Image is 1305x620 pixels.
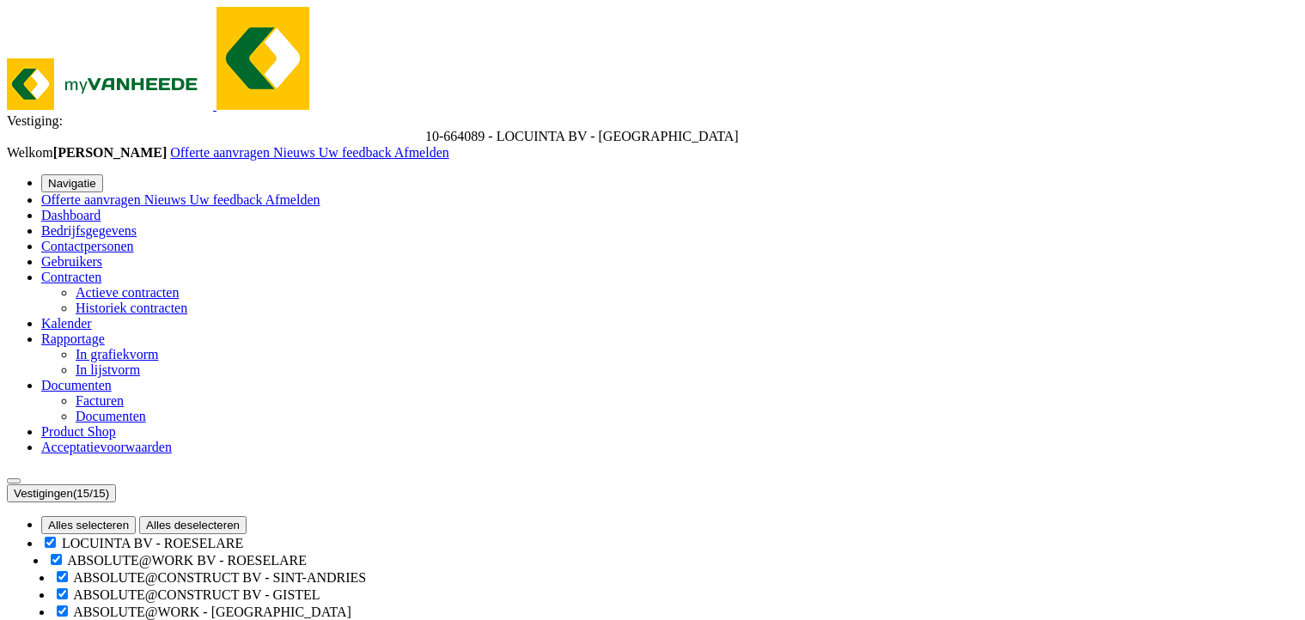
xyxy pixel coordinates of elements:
[319,145,392,160] span: Uw feedback
[265,192,320,207] a: Afmelden
[425,129,739,143] span: 10-664089 - LOCUINTA BV - ROESELARE
[67,553,307,568] label: ABSOLUTE@WORK BV - ROESELARE
[76,347,158,362] a: In grafiekvorm
[319,145,394,160] a: Uw feedback
[76,409,146,423] a: Documenten
[73,487,109,500] count: (15/15)
[7,113,63,128] span: Vestiging:
[76,301,187,315] a: Historiek contracten
[73,570,366,585] label: ABSOLUTE@CONSTRUCT BV - SINT-ANDRIES
[41,223,137,238] a: Bedrijfsgegevens
[190,192,263,207] span: Uw feedback
[76,362,140,377] a: In lijstvorm
[41,270,101,284] a: Contracten
[14,487,109,500] span: Vestigingen
[41,174,103,192] button: Navigatie
[273,145,315,160] span: Nieuws
[144,192,190,207] a: Nieuws
[7,58,213,110] img: myVanheede
[73,605,351,619] label: ABSOLUTE@WORK - [GEOGRAPHIC_DATA]
[41,192,144,207] a: Offerte aanvragen
[41,208,101,222] a: Dashboard
[170,145,273,160] a: Offerte aanvragen
[48,177,96,190] span: Navigatie
[41,516,136,534] button: Alles selecteren
[41,424,116,439] a: Product Shop
[53,145,167,160] strong: [PERSON_NAME]
[273,145,319,160] a: Nieuws
[190,192,265,207] a: Uw feedback
[76,393,124,408] a: Facturen
[62,536,243,550] label: LOCUINTA BV - ROESELARE
[41,254,102,269] a: Gebruikers
[41,331,105,346] a: Rapportage
[216,7,309,110] img: myVanheede
[73,587,320,602] label: ABSOLUTE@CONSTRUCT BV - GISTEL
[41,440,172,454] a: Acceptatievoorwaarden
[144,192,186,207] span: Nieuws
[41,239,134,253] a: Contactpersonen
[394,145,449,160] a: Afmelden
[7,145,170,160] span: Welkom
[139,516,247,534] button: Alles deselecteren
[7,484,116,502] button: Vestigingen(15/15)
[41,316,92,331] a: Kalender
[41,192,141,207] span: Offerte aanvragen
[41,378,112,392] a: Documenten
[76,285,179,300] a: Actieve contracten
[170,145,270,160] span: Offerte aanvragen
